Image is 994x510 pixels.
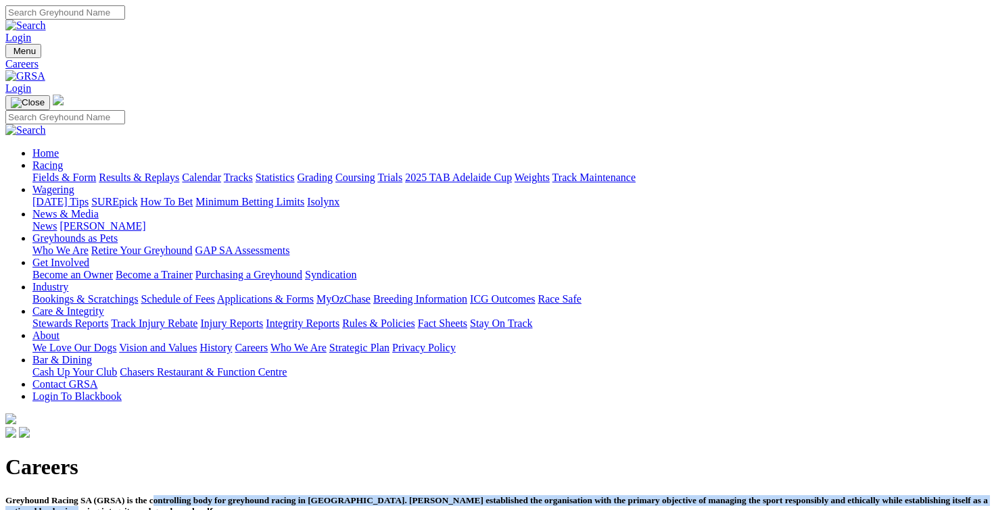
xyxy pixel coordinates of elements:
a: News & Media [32,208,99,220]
a: Weights [515,172,550,183]
a: Login [5,82,31,94]
a: [DATE] Tips [32,196,89,207]
a: Injury Reports [200,317,263,329]
a: Cash Up Your Club [32,366,117,378]
a: Integrity Reports [266,317,339,329]
div: About [32,342,989,354]
a: Wagering [32,184,74,195]
a: Race Safe [538,293,581,305]
a: Retire Your Greyhound [91,245,193,256]
a: How To Bet [141,196,193,207]
a: Grading [298,172,333,183]
img: Search [5,124,46,136]
a: Applications & Forms [217,293,314,305]
div: Bar & Dining [32,366,989,378]
a: Coursing [335,172,375,183]
a: History [199,342,232,353]
button: Toggle navigation [5,95,50,110]
a: 2025 TAB Adelaide Cup [405,172,512,183]
input: Search [5,110,125,124]
a: Isolynx [307,196,339,207]
a: Breeding Information [373,293,467,305]
div: Greyhounds as Pets [32,245,989,257]
img: logo-grsa-white.png [5,413,16,424]
a: Stay On Track [470,317,532,329]
a: Stewards Reports [32,317,108,329]
a: About [32,330,60,341]
a: Contact GRSA [32,378,97,390]
img: Search [5,20,46,32]
a: Become an Owner [32,269,113,280]
img: twitter.svg [19,427,30,438]
a: Results & Replays [99,172,179,183]
a: ICG Outcomes [470,293,535,305]
span: Menu [14,46,36,56]
a: Greyhounds as Pets [32,232,118,244]
a: Who We Are [270,342,327,353]
a: Login To Blackbook [32,390,122,402]
a: Rules & Policies [342,317,415,329]
div: Care & Integrity [32,317,989,330]
a: Bar & Dining [32,354,92,365]
a: Purchasing a Greyhound [195,269,302,280]
img: Close [11,97,45,108]
a: Fields & Form [32,172,96,183]
a: Home [32,147,59,159]
a: Privacy Policy [392,342,456,353]
a: GAP SA Assessments [195,245,290,256]
a: Chasers Restaurant & Function Centre [120,366,287,378]
a: Racing [32,159,63,171]
a: News [32,220,57,232]
img: logo-grsa-white.png [53,95,64,105]
a: Track Maintenance [552,172,636,183]
a: Schedule of Fees [141,293,214,305]
img: facebook.svg [5,427,16,438]
a: Calendar [182,172,221,183]
a: [PERSON_NAME] [60,220,145,232]
a: Care & Integrity [32,305,104,317]
img: GRSA [5,70,45,82]
a: Industry [32,281,68,292]
a: Track Injury Rebate [111,317,197,329]
div: Wagering [32,196,989,208]
a: We Love Our Dogs [32,342,116,353]
a: Fact Sheets [418,317,467,329]
a: Who We Are [32,245,89,256]
button: Toggle navigation [5,44,41,58]
h1: Careers [5,455,989,480]
a: Careers [235,342,268,353]
a: Login [5,32,31,43]
a: Tracks [224,172,253,183]
a: Get Involved [32,257,89,268]
a: Minimum Betting Limits [195,196,304,207]
a: Syndication [305,269,356,280]
a: Vision and Values [119,342,197,353]
div: Racing [32,172,989,184]
div: Industry [32,293,989,305]
a: Trials [377,172,402,183]
div: Get Involved [32,269,989,281]
a: Become a Trainer [116,269,193,280]
a: SUREpick [91,196,137,207]
a: Careers [5,58,989,70]
input: Search [5,5,125,20]
a: Bookings & Scratchings [32,293,138,305]
a: Statistics [256,172,295,183]
div: News & Media [32,220,989,232]
a: MyOzChase [316,293,371,305]
a: Strategic Plan [329,342,389,353]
